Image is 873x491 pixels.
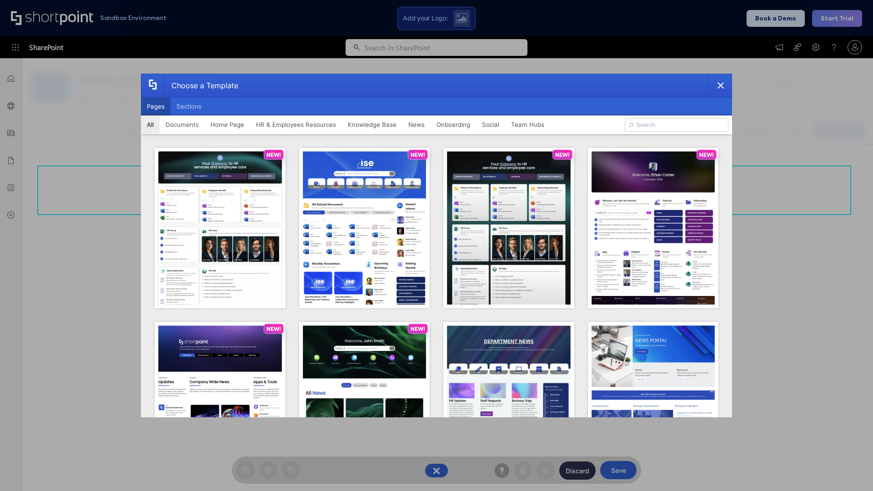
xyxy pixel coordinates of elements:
p: NEW! [411,326,425,332]
button: HR & Employees Resources [250,115,342,134]
button: Knowledge Base [342,115,402,134]
iframe: Chat Widget [709,386,873,491]
button: All [141,115,160,134]
p: NEW! [699,151,714,158]
p: NEW! [411,151,425,158]
p: NEW! [555,151,570,158]
button: Home Page [205,115,250,134]
p: NEW! [266,151,281,158]
button: Pages [141,97,171,115]
button: News [402,115,431,134]
button: Onboarding [431,115,476,134]
button: Sections [171,97,207,115]
button: Documents [160,115,205,134]
div: Choose a Template [164,74,238,97]
p: NEW! [266,326,281,332]
input: Search [625,118,728,132]
div: template selector [141,74,732,417]
button: Social [476,115,505,134]
button: Team Hubs [505,115,550,134]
